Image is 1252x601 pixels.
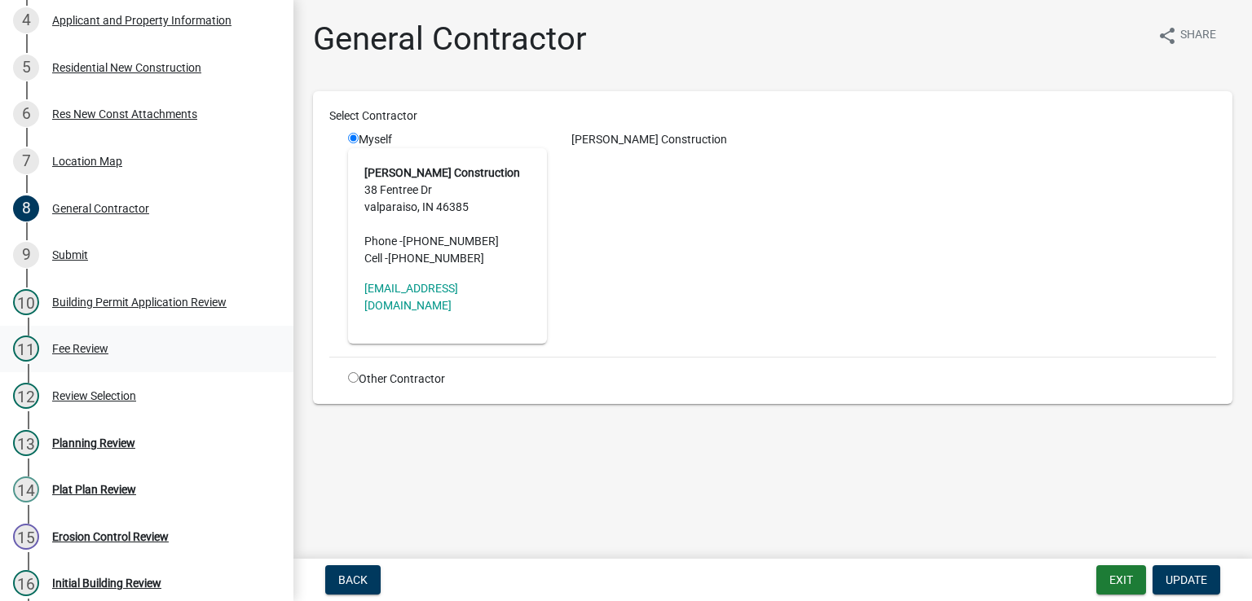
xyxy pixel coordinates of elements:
span: Share [1180,26,1216,46]
div: 14 [13,476,39,502]
div: 6 [13,101,39,127]
button: shareShare [1144,20,1229,51]
button: Update [1153,565,1220,594]
span: Update [1166,573,1207,586]
div: 16 [13,570,39,596]
button: Exit [1096,565,1146,594]
div: 13 [13,430,39,456]
h1: General Contractor [313,20,587,59]
div: Review Selection [52,390,136,401]
a: [EMAIL_ADDRESS][DOMAIN_NAME] [364,282,458,312]
div: Initial Building Review [52,577,161,589]
div: Res New Const Attachments [52,108,197,120]
abbr: Cell - [364,252,388,265]
button: Back [325,565,381,594]
div: Planning Review [52,437,135,449]
div: Location Map [52,156,122,167]
div: 15 [13,524,39,550]
div: Other Contractor [336,371,559,388]
div: General Contractor [52,203,149,214]
span: Back [338,573,368,586]
div: Select Contractor [317,107,1228,125]
div: 4 [13,7,39,33]
abbr: Phone - [364,235,403,248]
div: Fee Review [52,343,108,354]
div: Plat Plan Review [52,484,136,495]
div: 5 [13,55,39,81]
div: Residential New Construction [52,62,201,73]
div: 12 [13,383,39,409]
span: [PHONE_NUMBER] [388,252,484,265]
div: 10 [13,289,39,315]
div: 7 [13,148,39,174]
div: 9 [13,242,39,268]
div: 8 [13,195,39,222]
strong: [PERSON_NAME] Construction [364,166,520,179]
div: [PERSON_NAME] Construction [559,131,1228,148]
address: 38 Fentree Dr valparaiso, IN 46385 [364,165,531,267]
span: [PHONE_NUMBER] [403,235,499,248]
div: 11 [13,336,39,362]
div: Applicant and Property Information [52,15,231,26]
div: Building Permit Application Review [52,296,227,308]
div: Submit [52,249,88,261]
i: share [1157,26,1177,46]
div: Erosion Control Review [52,531,169,542]
div: Myself [348,131,547,344]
